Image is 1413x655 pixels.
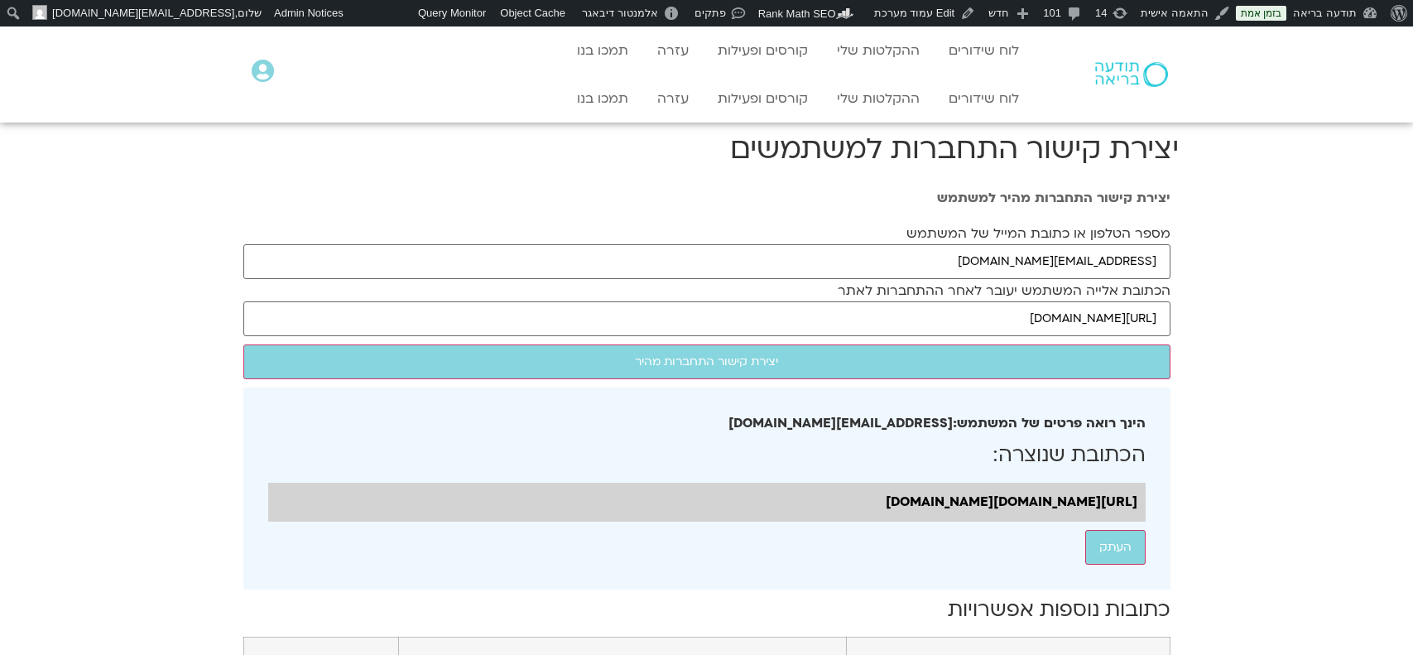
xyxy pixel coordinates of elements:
[243,596,1170,624] h3: כתובות נוספות אפשרויות
[569,35,637,66] a: תמכו בנו
[243,190,1170,205] h2: יצירת קישור התחברות מהיר למשתמש
[569,83,637,114] a: תמכו בנו
[728,414,1146,432] strong: הינך רואה פרטים של המשתמש: [EMAIL_ADDRESS][DOMAIN_NAME]
[649,35,697,66] a: עזרה
[829,83,928,114] a: ההקלטות שלי
[243,344,1170,379] input: יצירת קישור התחברות מהיר
[52,7,234,19] span: [EMAIL_ADDRESS][DOMAIN_NAME]
[268,441,1146,470] h3: הכתובת שנוצרה:
[709,83,816,114] a: קורסים ופעילות
[829,35,928,66] a: ההקלטות שלי
[758,7,836,20] span: Rank Math SEO
[649,83,697,114] a: עזרה
[268,483,1146,522] div: [URL][DOMAIN_NAME][DOMAIN_NAME]
[906,226,1170,241] label: מספר הטלפון או כתובת המייל של המשתמש
[1095,62,1168,87] img: תודעה בריאה
[940,83,1027,114] a: לוח שידורים
[235,129,1179,169] h1: יצירת קישור התחברות למשתמשים
[940,35,1027,66] a: לוח שידורים
[838,283,1170,298] label: הכתובת אלייה המשתמש יעובר לאחר ההתחברות לאתר
[1085,530,1146,565] button: העתק
[1236,6,1286,21] a: בזמן אמת
[709,35,816,66] a: קורסים ופעילות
